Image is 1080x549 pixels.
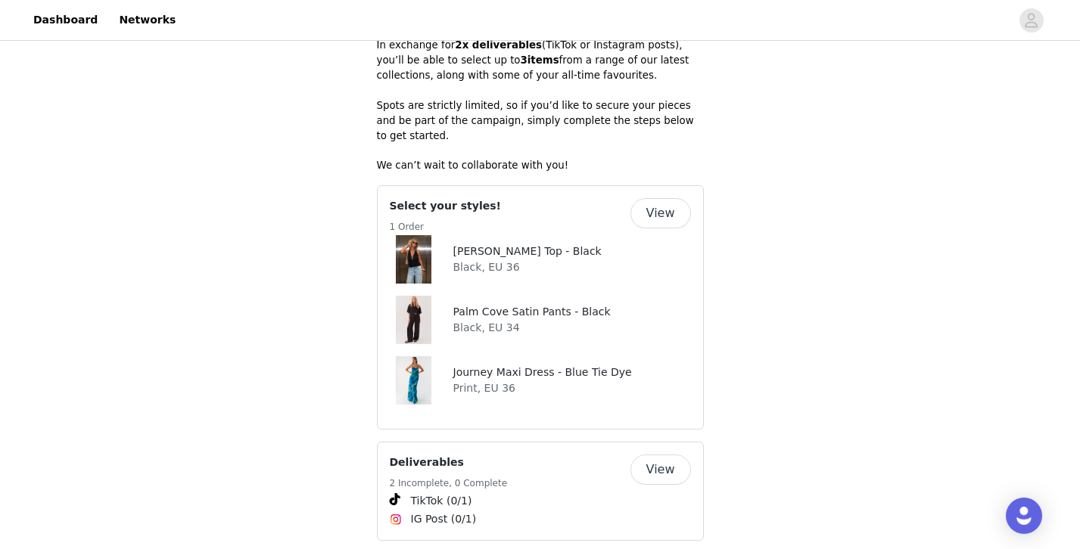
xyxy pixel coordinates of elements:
span: In exchange for (TikTok or Instagram posts), you’ll be able to select up to from a range of our l... [377,39,689,81]
p: Black, EU 34 [453,320,611,336]
span: We can’t wait to collaborate with you! [377,160,569,171]
button: View [630,454,691,485]
h4: Journey Maxi Dress - Blue Tie Dye [453,364,632,380]
strong: items [528,54,559,66]
div: avatar [1024,8,1038,33]
span: IG Post (0/1) [411,511,477,527]
h4: Palm Cove Satin Pants - Black [453,304,611,320]
span: TikTok (0/1) [411,493,472,509]
a: Networks [110,3,185,37]
h4: Select your styles! [390,198,501,214]
h4: Deliverables [390,454,508,470]
img: Palm Cove Satin Pants - Black [396,296,431,344]
img: Journey Maxi Dress - Blue Tie Dye [396,356,431,405]
button: View [630,198,691,228]
a: Dashboard [24,3,107,37]
img: Charli Cowl Top - Black [396,235,431,284]
h5: 2 Incomplete, 0 Complete [390,476,508,490]
h5: 1 Order [390,220,501,234]
div: Select your styles! [377,185,704,430]
strong: 3 [521,54,528,66]
div: Deliverables [377,442,704,541]
span: Spots are strictly limited, so if you’d like to secure your pieces and be part of the campaign, s... [377,100,694,141]
img: Instagram Icon [390,513,402,526]
p: Black, EU 36 [453,259,602,275]
h4: [PERSON_NAME] Top - Black [453,243,602,259]
div: Open Intercom Messenger [1006,498,1042,534]
strong: 2x deliverables [455,39,542,51]
p: Print, EU 36 [453,380,632,396]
